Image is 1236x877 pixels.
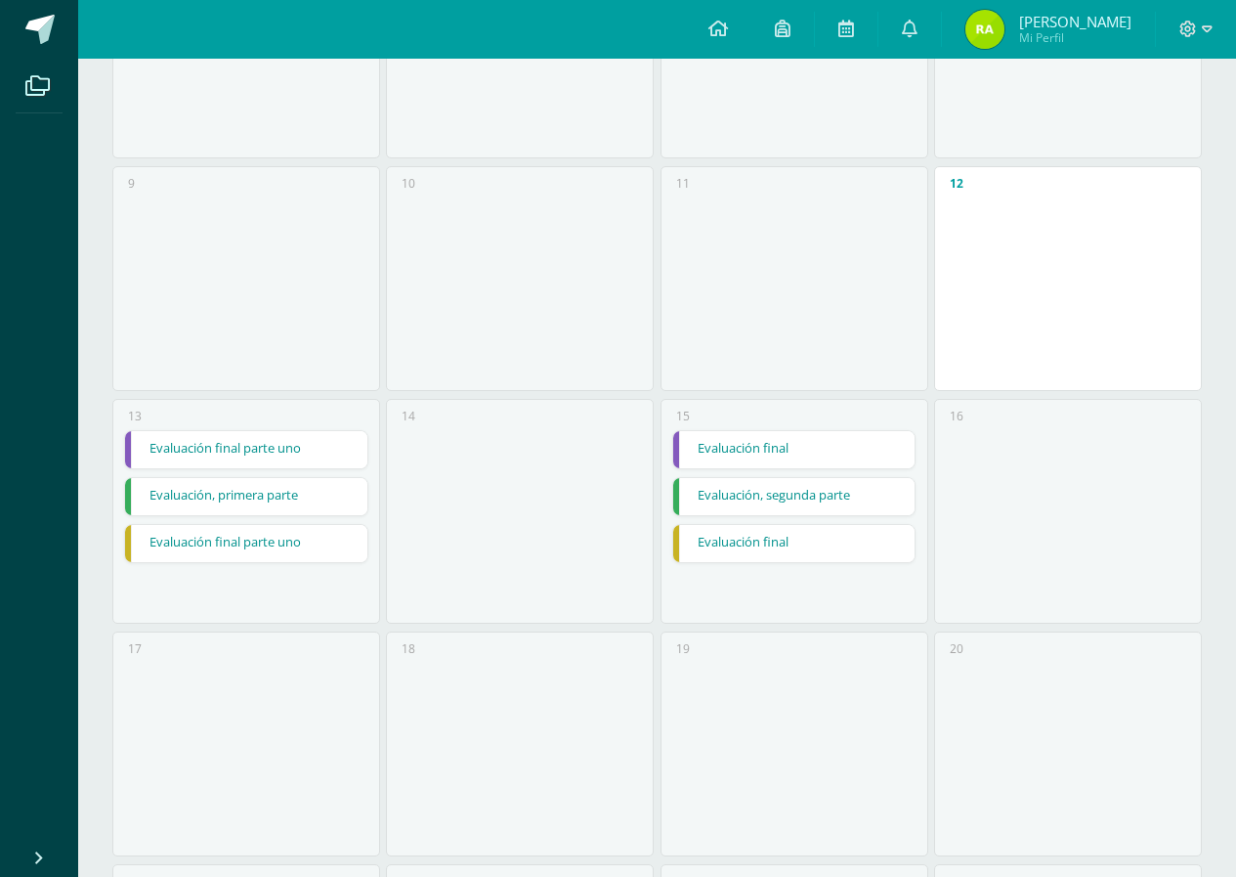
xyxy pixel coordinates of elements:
[672,430,916,469] div: Evaluación final | Tarea
[125,478,367,515] a: Evaluación, primera parte
[672,477,916,516] div: Evaluación, segunda parte | Tarea
[1019,29,1131,46] span: Mi Perfil
[676,175,690,192] div: 11
[128,640,142,657] div: 17
[402,640,415,657] div: 18
[676,408,690,424] div: 15
[402,408,415,424] div: 14
[124,477,368,516] div: Evaluación, primera parte | Tarea
[673,431,916,468] a: Evaluación final
[965,10,1004,49] img: 62fb2528b8291424cf0b40e01764d7e8.png
[128,408,142,424] div: 13
[672,524,916,563] div: Evaluación final | Tarea
[673,478,916,515] a: Evaluación, segunda parte
[124,430,368,469] div: Evaluación final parte uno | Tarea
[128,175,135,192] div: 9
[125,431,367,468] a: Evaluación final parte uno
[673,525,916,562] a: Evaluación final
[950,175,963,192] div: 12
[950,640,963,657] div: 20
[1019,12,1131,31] span: [PERSON_NAME]
[125,525,367,562] a: Evaluación final parte uno
[402,175,415,192] div: 10
[124,524,368,563] div: Evaluación final parte uno | Tarea
[676,640,690,657] div: 19
[950,408,963,424] div: 16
